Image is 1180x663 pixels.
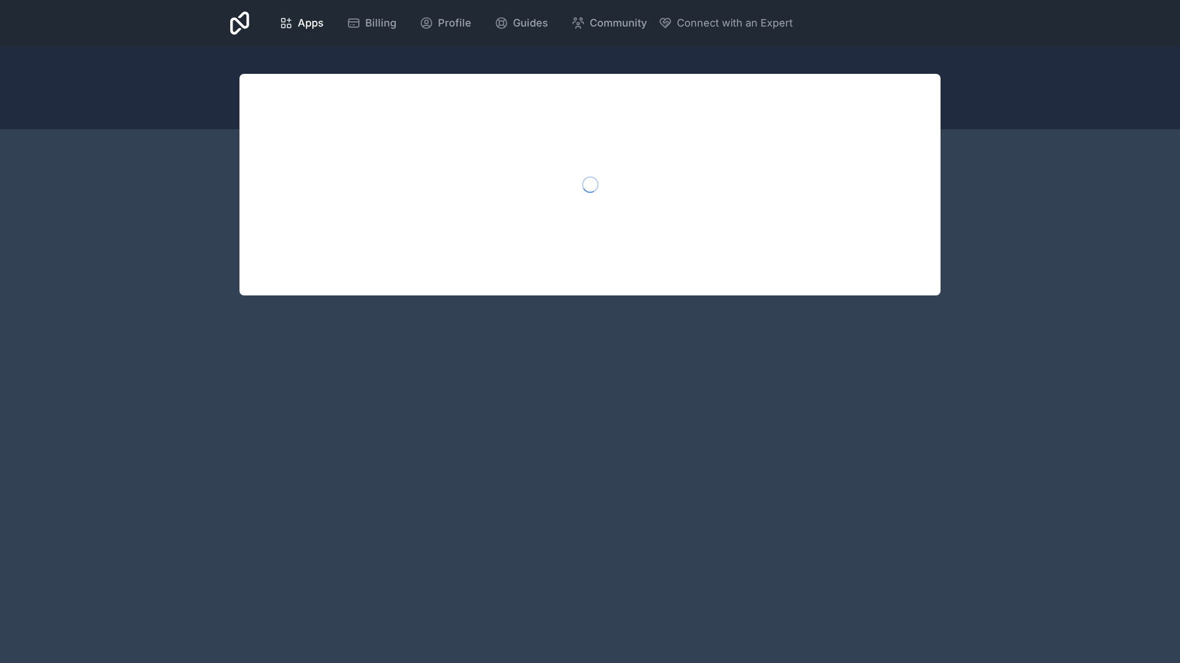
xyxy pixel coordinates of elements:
a: Profile [410,10,481,36]
span: Apps [298,15,324,31]
a: Apps [270,10,333,36]
span: Community [590,15,647,31]
a: Billing [338,10,406,36]
a: Guides [485,10,557,36]
span: Guides [513,15,548,31]
button: Connect with an Expert [658,15,793,31]
span: Connect with an Expert [677,15,793,31]
span: Profile [438,15,471,31]
a: Community [562,10,656,36]
span: Billing [365,15,396,31]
